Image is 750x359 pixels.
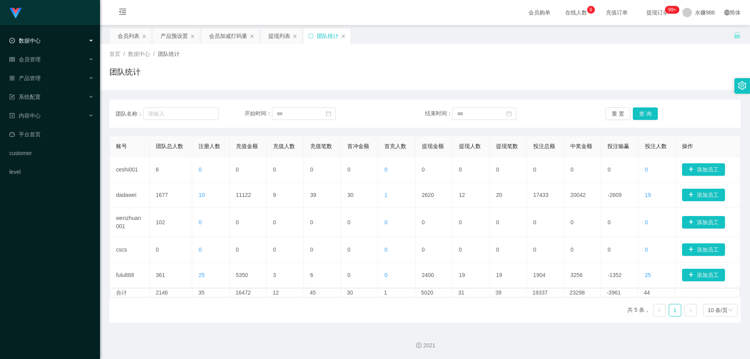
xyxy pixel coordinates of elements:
[267,157,304,182] td: 0
[601,237,638,263] td: 0
[453,237,490,263] td: 0
[109,66,141,78] h1: 团队统计
[645,143,667,149] span: 投注人数
[384,219,387,225] span: 0
[527,182,564,208] td: 17433
[564,157,601,182] td: 0
[416,157,453,182] td: 0
[341,289,378,297] td: 30
[198,166,202,173] span: 0
[384,272,387,278] span: 0
[682,189,725,201] button: 图标: plus添加员工
[9,75,41,81] span: 产品管理
[657,308,662,313] i: 图标: left
[9,38,41,44] span: 数据中心
[110,237,150,263] td: cscs
[198,192,205,198] span: 10
[645,166,648,173] span: 0
[527,289,564,297] td: 19337
[304,237,341,263] td: 0
[341,237,378,263] td: 0
[490,263,527,288] td: 19
[384,246,387,253] span: 0
[645,192,651,198] span: 19
[682,243,725,256] button: 图标: plus添加员工
[230,289,267,297] td: 16472
[734,32,741,39] i: 图标: unlock
[110,208,150,237] td: wenzhuan001
[601,208,638,237] td: 0
[310,143,332,149] span: 充值笔数
[150,157,193,182] td: 6
[564,182,601,208] td: 20042
[605,107,630,120] button: 重 置
[267,237,304,263] td: 0
[9,145,94,161] a: customer
[150,237,193,263] td: 0
[150,289,193,297] td: 2146
[9,94,41,100] span: 系统配置
[118,29,139,43] div: 会员列表
[190,34,195,39] i: 图标: close
[564,237,601,263] td: 0
[293,34,297,39] i: 图标: close
[267,208,304,237] td: 0
[708,304,728,316] div: 10 条/页
[416,237,453,263] td: 0
[682,269,725,281] button: 图标: plus添加员工
[250,34,254,39] i: 图标: close
[230,263,267,288] td: 5350
[9,113,41,119] span: 内容中心
[490,157,527,182] td: 0
[416,263,453,288] td: 2400
[682,163,725,176] button: 图标: plus添加员工
[198,246,202,253] span: 0
[564,208,601,237] td: 0
[110,263,150,288] td: fulu888
[230,237,267,263] td: 0
[9,75,15,81] i: 图标: appstore-o
[158,51,180,57] span: 团队统计
[425,110,452,116] span: 结束时间：
[453,157,490,182] td: 0
[128,51,150,57] span: 数据中心
[150,182,193,208] td: 1677
[198,272,205,278] span: 25
[601,263,638,288] td: -1352
[490,182,527,208] td: 20
[230,157,267,182] td: 0
[415,289,452,297] td: 5020
[268,29,290,43] div: 提现列表
[527,157,564,182] td: 0
[341,157,378,182] td: 0
[116,143,127,149] span: 账号
[317,29,339,43] div: 团队统计
[198,143,220,149] span: 注册人数
[9,164,94,180] a: level
[153,51,155,57] span: /
[110,182,150,208] td: dadawei
[453,263,490,288] td: 19
[109,51,120,57] span: 首页
[384,143,406,149] span: 首充人数
[645,246,648,253] span: 0
[533,143,555,149] span: 投注总额
[384,192,387,198] span: 1
[341,34,346,39] i: 图标: close
[422,143,444,149] span: 提现金额
[489,289,527,297] td: 39
[453,208,490,237] td: 0
[142,34,146,39] i: 图标: close
[738,81,746,90] i: 图标: setting
[602,10,632,15] span: 充值订单
[198,219,202,225] span: 0
[347,143,369,149] span: 首冲金额
[587,6,595,14] sup: 6
[627,304,650,316] li: 共 5 条，
[496,143,518,149] span: 提现笔数
[230,208,267,237] td: 0
[669,304,681,316] a: 1
[267,182,304,208] td: 9
[728,308,733,313] i: 图标: down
